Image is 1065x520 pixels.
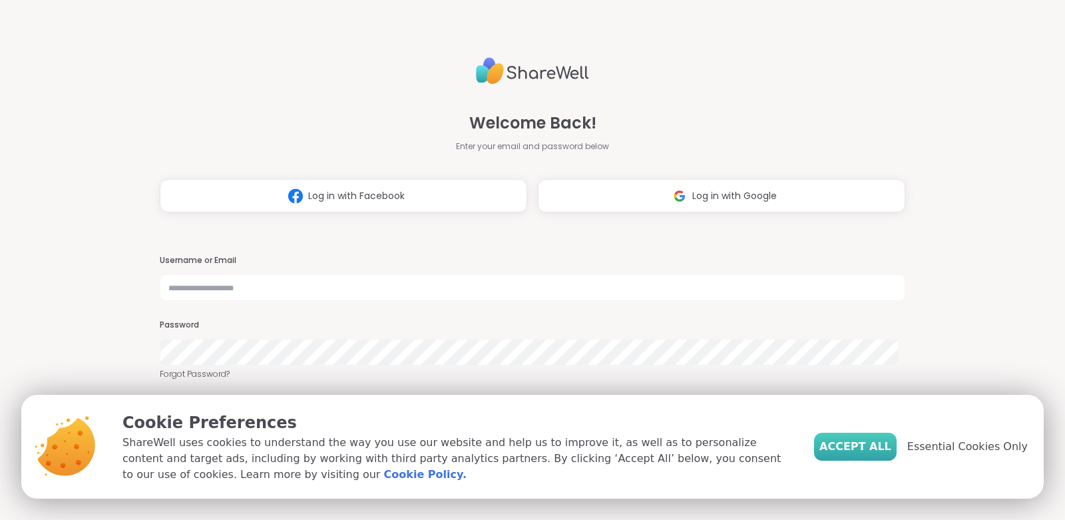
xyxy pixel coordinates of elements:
a: Cookie Policy. [384,467,467,483]
span: Log in with Google [692,189,777,203]
img: ShareWell Logomark [667,184,692,208]
span: Enter your email and password below [456,140,609,152]
span: Accept All [819,439,891,455]
button: Log in with Google [538,179,905,212]
h3: Username or Email [160,255,905,266]
button: Accept All [814,433,897,461]
span: Log in with Facebook [308,189,405,203]
h3: Password [160,320,905,331]
img: ShareWell Logomark [283,184,308,208]
a: Forgot Password? [160,368,905,380]
img: ShareWell Logo [476,52,589,90]
button: Log in with Facebook [160,179,527,212]
p: Cookie Preferences [122,411,793,435]
span: Welcome Back! [469,111,596,135]
span: Essential Cookies Only [907,439,1028,455]
p: ShareWell uses cookies to understand the way you use our website and help us to improve it, as we... [122,435,793,483]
